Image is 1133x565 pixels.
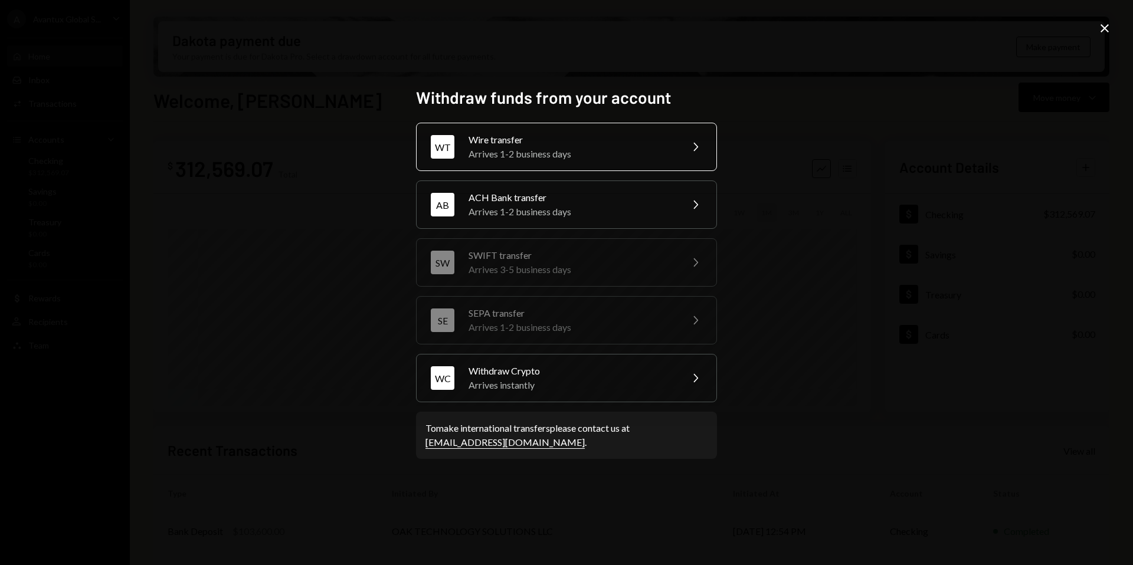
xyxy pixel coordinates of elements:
button: SWSWIFT transferArrives 3-5 business days [416,238,717,287]
div: SEPA transfer [469,306,674,320]
div: Withdraw Crypto [469,364,674,378]
a: [EMAIL_ADDRESS][DOMAIN_NAME] [425,436,585,449]
div: AB [431,193,454,216]
div: Arrives 1-2 business days [469,205,674,219]
div: Arrives 1-2 business days [469,147,674,161]
div: ACH Bank transfer [469,190,674,205]
button: ABACH Bank transferArrives 1-2 business days [416,180,717,229]
h2: Withdraw funds from your account [416,86,717,109]
button: WTWire transferArrives 1-2 business days [416,123,717,171]
div: SW [431,251,454,274]
div: Arrives instantly [469,378,674,392]
div: SE [431,308,454,332]
div: SWIFT transfer [469,248,674,262]
div: To make international transfers please contact us at . [425,421,708,449]
div: Wire transfer [469,133,674,147]
div: WC [431,366,454,390]
div: WT [431,135,454,159]
div: Arrives 1-2 business days [469,320,674,334]
button: WCWithdraw CryptoArrives instantly [416,354,717,402]
button: SESEPA transferArrives 1-2 business days [416,296,717,344]
div: Arrives 3-5 business days [469,262,674,277]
